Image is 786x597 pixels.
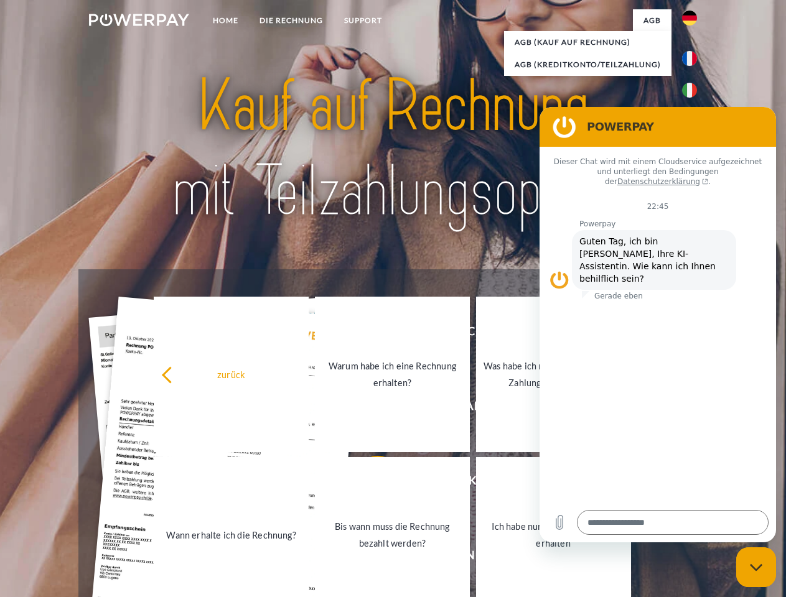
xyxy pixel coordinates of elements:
[249,9,334,32] a: DIE RECHNUNG
[504,53,671,76] a: AGB (Kreditkonto/Teilzahlung)
[484,518,624,552] div: Ich habe nur eine Teillieferung erhalten
[476,297,631,452] a: Was habe ich noch offen, ist meine Zahlung eingegangen?
[484,358,624,391] div: Was habe ich noch offen, ist meine Zahlung eingegangen?
[736,547,776,587] iframe: Schaltfläche zum Öffnen des Messaging-Fensters; Konversation läuft
[119,60,667,238] img: title-powerpay_de.svg
[161,366,301,382] div: zurück
[633,9,671,32] a: agb
[682,51,697,66] img: fr
[89,14,189,26] img: logo-powerpay-white.svg
[322,518,462,552] div: Bis wann muss die Rechnung bezahlt werden?
[322,358,462,391] div: Warum habe ich eine Rechnung erhalten?
[202,9,249,32] a: Home
[334,9,393,32] a: SUPPORT
[161,526,301,543] div: Wann erhalte ich die Rechnung?
[540,107,776,542] iframe: Messaging-Fenster
[504,31,671,53] a: AGB (Kauf auf Rechnung)
[682,11,697,25] img: de
[682,83,697,98] img: it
